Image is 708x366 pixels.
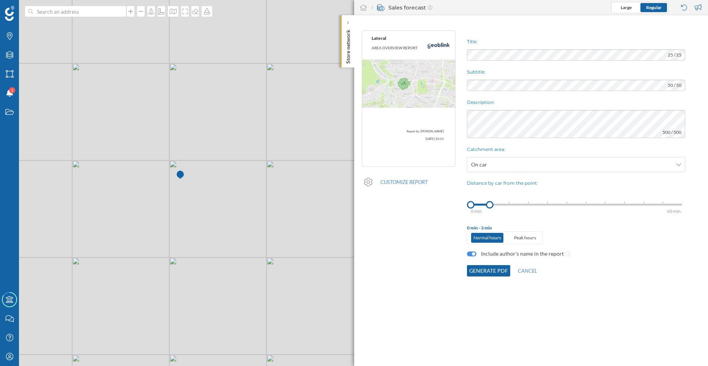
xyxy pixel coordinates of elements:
p: Lateral [372,35,451,42]
img: Marker [176,168,185,183]
span: On car [471,161,487,168]
p: Distance by car from the point: [467,180,686,187]
div: 0 min - 3 min [467,225,686,231]
p: Normal hours [471,233,503,243]
p: Description: [467,99,686,106]
span: Support [15,5,41,12]
span: Regular [646,5,662,10]
p: Peak hours [512,233,538,243]
div: 60 min. [667,207,697,215]
p: Catchment area: [467,146,686,153]
img: sales-forecast.svg [377,4,385,11]
p: Subtitle: [467,68,686,76]
div: 0 min. [471,207,490,215]
p: Title: [467,38,686,46]
button: Customize report [373,176,435,188]
label: Include author's name in the report [481,250,564,258]
p: Report by: [PERSON_NAME] [374,127,444,135]
p: [DATE] 20:03 [374,135,444,143]
span: 25 / 25 [664,49,685,61]
div: Sales forecast [371,4,432,11]
button: Generate PDF [467,265,510,276]
button: Cancel [510,265,545,276]
span: 1 [11,86,13,94]
span: Large [621,5,632,10]
p: AREA OVERVIEW REPORT [372,44,451,52]
img: Geoblink Logo [5,6,14,21]
span: 50 / 50 [664,80,685,91]
span: 500 / 500 [659,127,685,138]
p: Store network [344,27,352,64]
